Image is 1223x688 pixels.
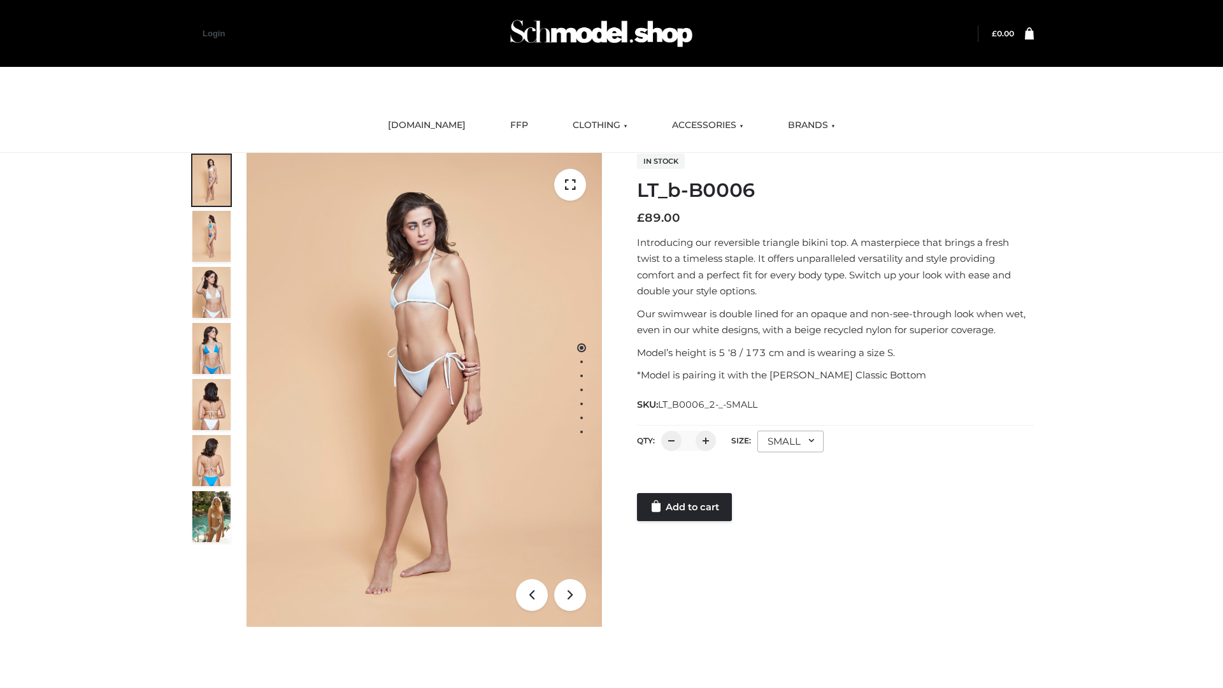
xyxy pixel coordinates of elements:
[192,435,231,486] img: ArielClassicBikiniTop_CloudNine_AzureSky_OW114ECO_8-scaled.jpg
[506,8,697,59] img: Schmodel Admin 964
[658,399,757,410] span: LT_B0006_2-_-SMALL
[637,367,1034,383] p: *Model is pairing it with the [PERSON_NAME] Classic Bottom
[637,345,1034,361] p: Model’s height is 5 ‘8 / 173 cm and is wearing a size S.
[637,306,1034,338] p: Our swimwear is double lined for an opaque and non-see-through look when wet, even in our white d...
[637,397,759,412] span: SKU:
[757,431,824,452] div: SMALL
[992,29,1014,38] bdi: 0.00
[247,153,602,627] img: ArielClassicBikiniTop_CloudNine_AzureSky_OW114ECO_1
[637,436,655,445] label: QTY:
[192,211,231,262] img: ArielClassicBikiniTop_CloudNine_AzureSky_OW114ECO_2-scaled.jpg
[192,323,231,374] img: ArielClassicBikiniTop_CloudNine_AzureSky_OW114ECO_4-scaled.jpg
[637,154,685,169] span: In stock
[637,211,645,225] span: £
[662,111,753,140] a: ACCESSORIES
[192,267,231,318] img: ArielClassicBikiniTop_CloudNine_AzureSky_OW114ECO_3-scaled.jpg
[637,179,1034,202] h1: LT_b-B0006
[192,379,231,430] img: ArielClassicBikiniTop_CloudNine_AzureSky_OW114ECO_7-scaled.jpg
[778,111,845,140] a: BRANDS
[192,155,231,206] img: ArielClassicBikiniTop_CloudNine_AzureSky_OW114ECO_1-scaled.jpg
[192,491,231,542] img: Arieltop_CloudNine_AzureSky2.jpg
[992,29,1014,38] a: £0.00
[637,234,1034,299] p: Introducing our reversible triangle bikini top. A masterpiece that brings a fresh twist to a time...
[731,436,751,445] label: Size:
[378,111,475,140] a: [DOMAIN_NAME]
[203,29,225,38] a: Login
[563,111,637,140] a: CLOTHING
[501,111,538,140] a: FFP
[992,29,997,38] span: £
[637,211,680,225] bdi: 89.00
[637,493,732,521] a: Add to cart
